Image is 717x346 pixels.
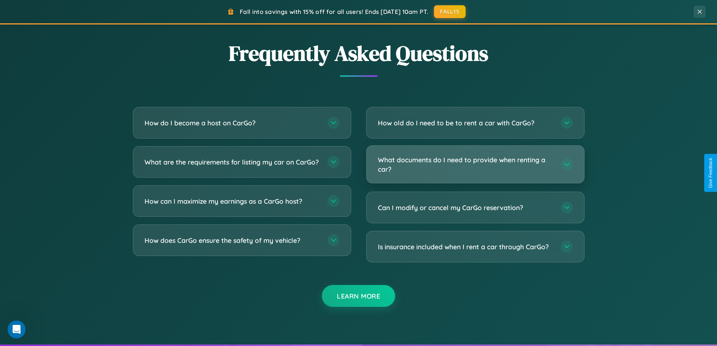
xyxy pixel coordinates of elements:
button: Learn More [322,285,395,307]
h3: How old do I need to be to rent a car with CarGo? [378,118,553,128]
span: Fall into savings with 15% off for all users! Ends [DATE] 10am PT. [240,8,428,15]
h3: How does CarGo ensure the safety of my vehicle? [145,236,320,245]
h3: How do I become a host on CarGo? [145,118,320,128]
h3: Can I modify or cancel my CarGo reservation? [378,203,553,212]
h3: What documents do I need to provide when renting a car? [378,155,553,174]
h2: Frequently Asked Questions [133,39,585,68]
div: Give Feedback [708,158,713,188]
iframe: Intercom live chat [8,320,26,338]
h3: What are the requirements for listing my car on CarGo? [145,157,320,167]
h3: How can I maximize my earnings as a CarGo host? [145,197,320,206]
button: FALL15 [434,5,466,18]
h3: Is insurance included when I rent a car through CarGo? [378,242,553,251]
